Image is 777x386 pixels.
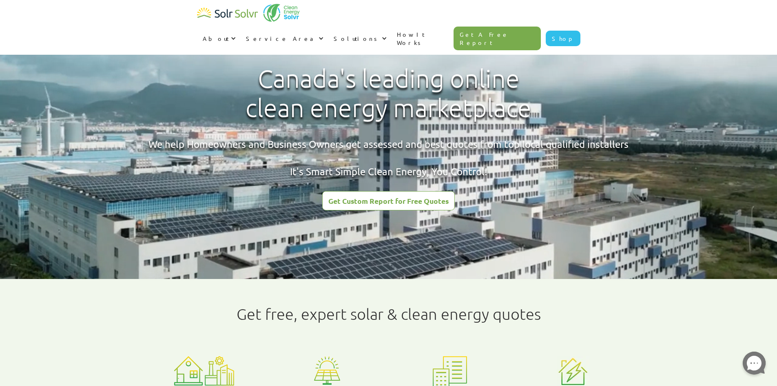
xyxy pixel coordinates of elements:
[328,197,449,205] div: Get Custom Report for Free Quotes
[148,137,629,178] div: We help Homeowners and Business Owners get assessed and best quotes from top local qualified inst...
[391,22,454,55] a: How It Works
[197,26,240,51] div: About
[237,305,541,323] h1: Get free, expert solar & clean energy quotes
[239,64,538,123] h1: Canada's leading online clean energy marketplace
[322,191,455,210] a: Get Custom Report for Free Quotes
[203,34,229,42] div: About
[546,31,580,46] a: Shop
[334,34,380,42] div: Solutions
[240,26,328,51] div: Service Area
[328,26,391,51] div: Solutions
[246,34,317,42] div: Service Area
[454,27,541,50] a: Get A Free Report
